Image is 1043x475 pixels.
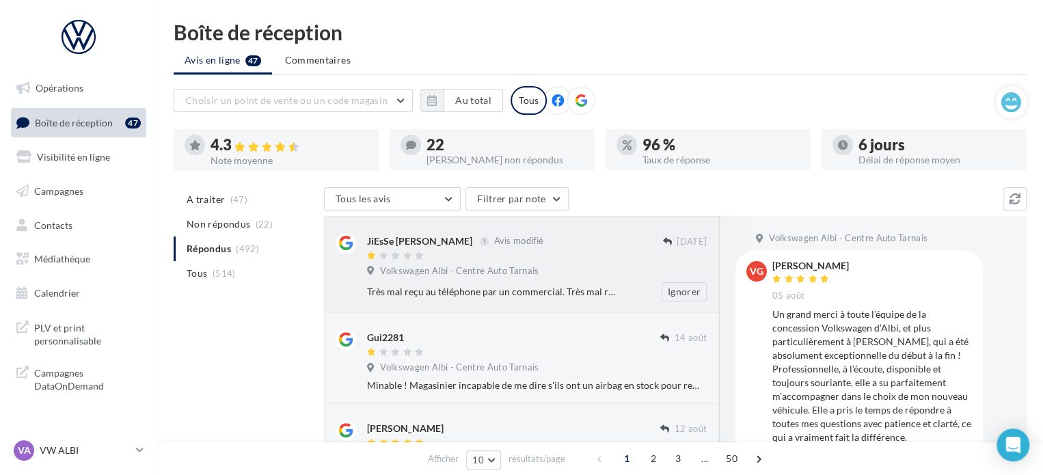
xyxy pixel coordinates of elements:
span: 10 [472,454,484,465]
a: Campagnes DataOnDemand [8,358,149,398]
div: Taux de réponse [642,155,800,165]
span: Contacts [34,219,72,230]
div: 47 [125,118,141,128]
span: (47) [230,194,247,205]
span: Commentaires [285,53,351,67]
span: ... [694,448,716,470]
div: Tous [511,86,547,115]
span: PLV et print personnalisable [34,318,141,348]
span: 50 [720,448,743,470]
button: Choisir un point de vente ou un code magasin [174,89,413,112]
button: Tous les avis [324,187,461,211]
div: JiEsSe [PERSON_NAME] [367,234,472,248]
button: Filtrer par note [465,187,569,211]
span: Avis modifié [493,236,543,247]
span: 3 [667,448,689,470]
span: Campagnes [34,185,83,197]
div: 4.3 [211,137,368,153]
a: PLV et print personnalisable [8,313,149,353]
span: A traiter [187,193,225,206]
span: Choisir un point de vente ou un code magasin [185,94,388,106]
span: Volkswagen Albi - Centre Auto Tarnais [769,232,927,245]
span: Campagnes DataOnDemand [34,364,141,393]
span: VA [18,444,31,457]
span: 12 août [675,423,707,435]
span: Volkswagen Albi - Centre Auto Tarnais [380,362,539,374]
span: 14 août [675,332,707,344]
div: Minable ! Magasinier incapable de me dire s'ils ont un airbag en stock pour remplacer la grenade ... [367,379,707,392]
span: (514) [213,268,236,279]
button: Au total [420,89,503,112]
a: Campagnes [8,177,149,206]
span: Calendrier [34,287,80,299]
span: Opérations [36,82,83,94]
span: (22) [256,219,273,230]
span: Médiathèque [34,253,90,264]
div: [PERSON_NAME] [367,422,444,435]
a: Visibilité en ligne [8,143,149,172]
div: Open Intercom Messenger [997,429,1029,461]
a: Médiathèque [8,245,149,273]
div: 96 % [642,137,800,152]
a: Opérations [8,74,149,103]
span: 05 août [772,290,804,302]
div: Très mal reçu au téléphone par un commercial. Très mal reçu par ce même commercial à la concessio... [367,285,618,299]
span: Volkswagen Albi - Centre Auto Tarnais [380,265,539,277]
span: [DATE] [677,236,707,248]
span: Tous [187,267,207,280]
a: Contacts [8,211,149,240]
a: Calendrier [8,279,149,308]
button: Ignorer [662,282,707,301]
button: Au total [444,89,503,112]
span: Non répondus [187,217,250,231]
a: Boîte de réception47 [8,108,149,137]
span: Tous les avis [336,193,391,204]
div: Note moyenne [211,156,368,165]
div: 6 jours [858,137,1016,152]
span: Boîte de réception [35,116,113,128]
div: 22 [426,137,584,152]
div: [PERSON_NAME] non répondus [426,155,584,165]
span: résultats/page [509,452,565,465]
div: [PERSON_NAME] [772,261,849,271]
span: Afficher [428,452,459,465]
div: Gui2281 [367,331,404,344]
span: VG [750,264,763,278]
span: 1 [616,448,638,470]
div: Délai de réponse moyen [858,155,1016,165]
span: 2 [642,448,664,470]
div: Boîte de réception [174,22,1027,42]
button: 10 [466,450,501,470]
p: VW ALBI [40,444,131,457]
span: Visibilité en ligne [37,151,110,163]
a: VA VW ALBI [11,437,146,463]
